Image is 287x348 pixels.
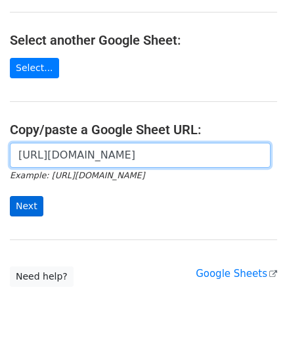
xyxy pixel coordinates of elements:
input: Paste your Google Sheet URL here [10,143,271,168]
a: Google Sheets [196,268,277,280]
h4: Copy/paste a Google Sheet URL: [10,122,277,137]
a: Select... [10,58,59,78]
input: Next [10,196,43,216]
h4: Select another Google Sheet: [10,32,277,48]
small: Example: [URL][DOMAIN_NAME] [10,170,144,180]
a: Need help? [10,266,74,287]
